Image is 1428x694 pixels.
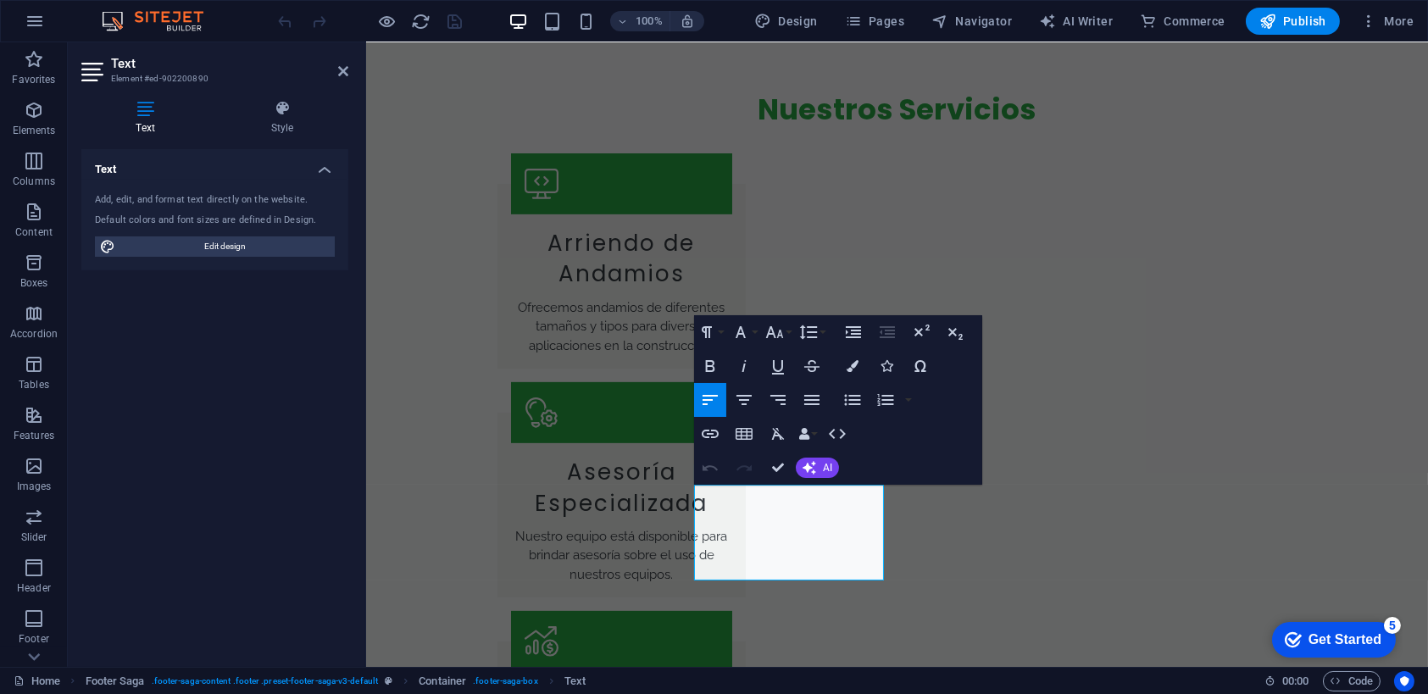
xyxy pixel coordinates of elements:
button: Publish [1246,8,1340,35]
span: More [1360,13,1414,30]
span: . footer-saga-box [473,671,538,691]
i: Reload page [412,12,431,31]
button: Underline (Ctrl+U) [762,349,794,383]
span: Click to select. Double-click to edit [564,671,586,691]
h6: 100% [636,11,663,31]
button: Line Height [796,315,828,349]
i: On resize automatically adjust zoom level to fit chosen device. [680,14,695,29]
button: Decrease Indent [871,315,903,349]
button: Pages [838,8,911,35]
button: Font Size [762,315,794,349]
button: Confirm (Ctrl+⏎) [762,451,794,485]
button: Edit design [95,236,335,257]
span: Commerce [1140,13,1225,30]
button: Bold (Ctrl+B) [694,349,726,383]
span: AI [823,463,832,473]
button: reload [411,11,431,31]
button: Redo (Ctrl+Shift+Z) [728,451,760,485]
i: This element is a customizable preset [385,676,392,686]
button: Design [747,8,825,35]
p: Slider [21,530,47,544]
button: More [1353,8,1420,35]
span: AI Writer [1039,13,1113,30]
button: Italic (Ctrl+I) [728,349,760,383]
button: Colors [836,349,869,383]
button: Paragraph Format [694,315,726,349]
p: Footer [19,632,49,646]
span: . footer-saga-content .footer .preset-footer-saga-v3-default [152,671,378,691]
img: Editor Logo [97,11,225,31]
p: Columns [13,175,55,188]
span: Click to select. Double-click to edit [419,671,466,691]
button: Ordered List [870,383,902,417]
nav: breadcrumb [86,671,586,691]
button: Usercentrics [1394,671,1414,691]
button: Insert Table [728,417,760,451]
h4: Style [216,100,348,136]
div: Default colors and font sizes are defined in Design. [95,214,335,228]
button: Increase Indent [837,315,870,349]
button: Click here to leave preview mode and continue editing [377,11,397,31]
span: Click to select. Double-click to edit [86,671,145,691]
h4: Text [81,149,348,180]
h6: Session time [1264,671,1309,691]
button: 100% [610,11,670,31]
button: Insert Link [694,417,726,451]
button: Subscript [939,315,971,349]
button: Undo (Ctrl+Z) [694,451,726,485]
button: Align Left [694,383,726,417]
h4: Text [81,100,216,136]
button: AI Writer [1032,8,1120,35]
button: Unordered List [836,383,869,417]
div: Design (Ctrl+Alt+Y) [747,8,825,35]
button: Strikethrough [796,349,828,383]
button: Data Bindings [796,417,820,451]
div: Add, edit, and format text directly on the website. [95,193,335,208]
span: Pages [845,13,904,30]
span: : [1294,675,1297,687]
button: Align Right [762,383,794,417]
span: Publish [1259,13,1326,30]
button: Commerce [1133,8,1232,35]
button: Special Characters [904,349,936,383]
button: Icons [870,349,903,383]
p: Content [15,225,53,239]
h2: Text [111,56,348,71]
button: Clear Formatting [762,417,794,451]
button: Ordered List [902,383,915,417]
p: Accordion [10,327,58,341]
button: Code [1323,671,1381,691]
p: Features [14,429,54,442]
button: Align Center [728,383,760,417]
p: Favorites [12,73,55,86]
span: Code [1331,671,1373,691]
button: Navigator [925,8,1019,35]
a: Click to cancel selection. Double-click to open Pages [14,671,60,691]
div: Get Started 5 items remaining, 0% complete [14,8,137,44]
div: Get Started [50,19,123,34]
span: Navigator [931,13,1012,30]
h3: Element #ed-902200890 [111,71,314,86]
p: Elements [13,124,56,137]
button: Align Justify [796,383,828,417]
p: Tables [19,378,49,391]
div: 5 [125,3,142,20]
span: 00 00 [1282,671,1309,691]
p: Boxes [20,276,48,290]
p: Header [17,581,51,595]
button: Font Family [728,315,760,349]
button: Superscript [905,315,937,349]
span: Design [754,13,818,30]
button: HTML [821,417,853,451]
span: Edit design [120,236,330,257]
button: AI [796,458,839,478]
p: Images [17,480,52,493]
